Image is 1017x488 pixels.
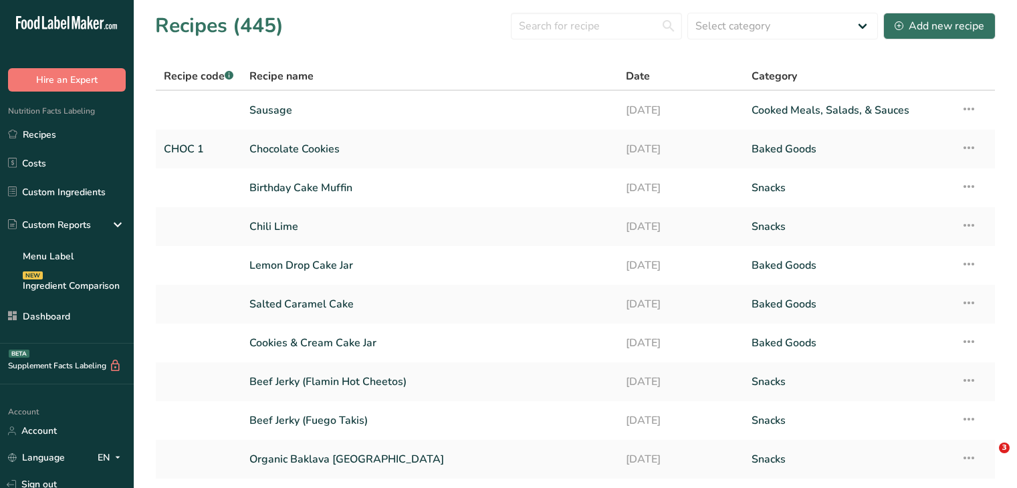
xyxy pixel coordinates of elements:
[626,174,736,202] a: [DATE]
[249,96,610,124] a: Sausage
[752,213,945,241] a: Snacks
[8,446,65,469] a: Language
[511,13,682,39] input: Search for recipe
[249,329,610,357] a: Cookies & Cream Cake Jar
[883,13,996,39] button: Add new recipe
[249,135,610,163] a: Chocolate Cookies
[972,443,1004,475] iframe: Intercom live chat
[752,135,945,163] a: Baked Goods
[999,443,1010,453] span: 3
[752,96,945,124] a: Cooked Meals, Salads, & Sauces
[98,450,126,466] div: EN
[23,271,43,279] div: NEW
[752,174,945,202] a: Snacks
[9,350,29,358] div: BETA
[249,290,610,318] a: Salted Caramel Cake
[249,368,610,396] a: Beef Jerky (Flamin Hot Cheetos)
[626,135,736,163] a: [DATE]
[249,251,610,279] a: Lemon Drop Cake Jar
[626,213,736,241] a: [DATE]
[752,290,945,318] a: Baked Goods
[249,68,314,84] span: Recipe name
[626,96,736,124] a: [DATE]
[752,68,797,84] span: Category
[155,11,284,41] h1: Recipes (445)
[249,445,610,473] a: Organic Baklava [GEOGRAPHIC_DATA]
[8,68,126,92] button: Hire an Expert
[249,174,610,202] a: Birthday Cake Muffin
[752,368,945,396] a: Snacks
[626,290,736,318] a: [DATE]
[249,213,610,241] a: Chili Lime
[626,368,736,396] a: [DATE]
[895,18,984,34] div: Add new recipe
[752,406,945,435] a: Snacks
[164,135,233,163] a: CHOC 1
[752,445,945,473] a: Snacks
[8,218,91,232] div: Custom Reports
[626,406,736,435] a: [DATE]
[249,406,610,435] a: Beef Jerky (Fuego Takis)
[752,329,945,357] a: Baked Goods
[752,251,945,279] a: Baked Goods
[626,329,736,357] a: [DATE]
[626,68,650,84] span: Date
[626,445,736,473] a: [DATE]
[626,251,736,279] a: [DATE]
[164,69,233,84] span: Recipe code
